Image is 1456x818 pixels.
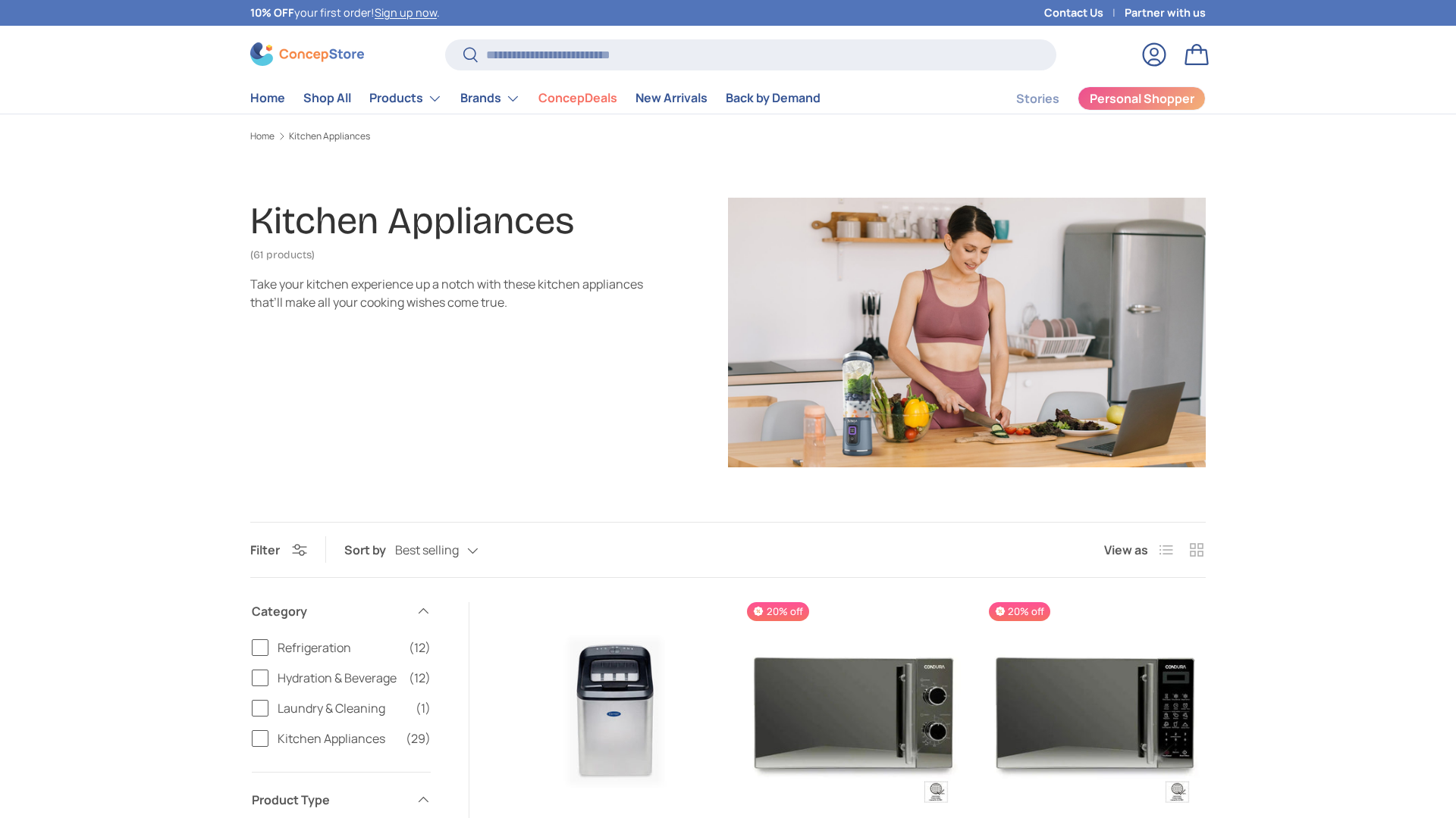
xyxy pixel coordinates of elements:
[250,83,821,114] nav: Primary
[250,542,307,558] button: Filter
[1090,92,1194,105] span: Personal Shopper
[747,602,808,621] span: 20% off
[289,132,370,141] a: Kitchen Appliances
[252,584,431,638] summary: Category
[369,83,442,114] a: Products
[395,537,509,564] button: Best selling
[1044,5,1125,21] a: Contact Us
[1125,5,1206,21] a: Partner with us
[409,638,431,657] span: (12)
[395,543,459,557] span: Best selling
[406,729,431,748] span: (29)
[250,5,294,20] strong: 10% OFF
[375,5,437,20] a: Sign up now
[250,132,275,141] a: Home
[250,542,280,558] span: Filter
[303,83,351,113] a: Shop All
[250,42,364,66] img: ConcepStore
[989,602,1050,621] span: 20% off
[250,248,315,261] span: (61 products)
[409,669,431,687] span: (12)
[278,669,400,687] span: Hydration & Beverage
[250,198,574,243] h1: Kitchen Appliances
[278,729,397,748] span: Kitchen Appliances
[1104,541,1148,559] span: View as
[728,198,1206,467] img: Kitchen Appliances
[360,83,451,114] summary: Products
[416,699,431,717] span: (1)
[635,83,708,113] a: New Arrivals
[250,5,440,21] p: your first order! .
[980,83,1206,114] nav: Secondary
[250,275,643,311] div: Take your kitchen experience up a notch with these kitchen appliances that’ll make all your cooki...
[538,83,617,113] a: ConcepDeals
[344,541,395,559] label: Sort by
[1016,84,1059,114] a: Stories
[451,83,529,114] summary: Brands
[252,602,406,620] span: Category
[250,83,285,113] a: Home
[252,791,406,809] span: Product Type
[1078,86,1206,111] a: Personal Shopper
[460,83,520,114] a: Brands
[250,130,1206,143] nav: Breadcrumbs
[278,638,400,657] span: Refrigeration
[278,699,406,717] span: Laundry & Cleaning
[726,83,821,113] a: Back by Demand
